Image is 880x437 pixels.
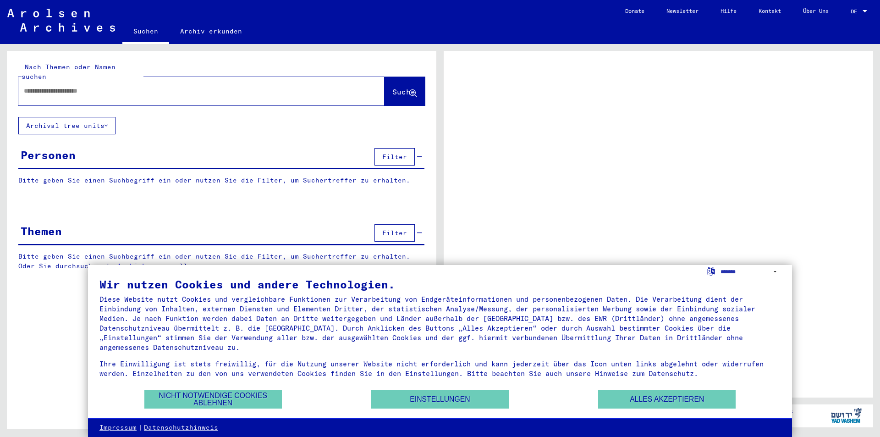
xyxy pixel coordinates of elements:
img: Arolsen_neg.svg [7,9,115,32]
span: Filter [382,229,407,237]
a: Impressum [99,423,137,432]
div: Ihre Einwilligung ist stets freiwillig, für die Nutzung unserer Website nicht erforderlich und ka... [99,359,781,378]
mat-label: Nach Themen oder Namen suchen [22,63,115,81]
div: Themen [21,223,62,239]
a: Datenschutzhinweis [144,423,218,432]
span: DE [851,8,861,15]
a: Archivbaum [117,262,159,270]
a: Archiv erkunden [169,20,253,42]
a: Suchen [122,20,169,44]
div: Diese Website nutzt Cookies und vergleichbare Funktionen zur Verarbeitung von Endgeräteinformatio... [99,294,781,352]
select: Sprache auswählen [720,265,781,278]
button: Einstellungen [371,390,509,409]
span: Suche [392,87,415,96]
div: Personen [21,147,76,163]
span: Filter [382,153,407,161]
div: Wir nutzen Cookies und andere Technologien. [99,279,781,290]
button: Nicht notwendige Cookies ablehnen [144,390,282,409]
button: Alles akzeptieren [598,390,736,409]
button: Suche [385,77,425,105]
button: Archival tree units [18,117,115,134]
p: Bitte geben Sie einen Suchbegriff ein oder nutzen Sie die Filter, um Suchertreffer zu erhalten. O... [18,252,425,271]
button: Filter [374,148,415,166]
button: Filter [374,224,415,242]
label: Sprache auswählen [706,266,716,275]
img: yv_logo.png [829,404,863,427]
p: Bitte geben Sie einen Suchbegriff ein oder nutzen Sie die Filter, um Suchertreffer zu erhalten. [18,176,424,185]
